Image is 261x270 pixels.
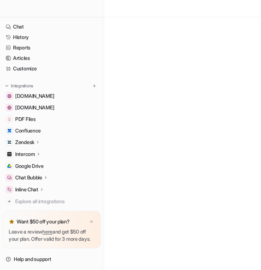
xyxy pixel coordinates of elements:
[6,198,13,205] img: explore all integrations
[7,187,12,192] img: Inline Chat
[17,218,70,225] p: Want $50 off your plan?
[15,151,35,158] p: Intercom
[3,196,101,206] a: Explore all integrations
[15,127,41,134] span: Confluence
[15,186,38,193] p: Inline Chat
[15,174,42,181] p: Chat Bubble
[92,83,97,88] img: menu_add.svg
[15,116,35,123] span: PDF Files
[3,114,101,124] a: PDF FilesPDF Files
[15,196,98,207] span: Explore all integrations
[7,105,12,110] img: app.intercom.com
[15,104,54,111] span: [DOMAIN_NAME]
[7,175,12,180] img: Chat Bubble
[11,83,33,89] p: Integrations
[3,32,101,42] a: History
[3,43,101,53] a: Reports
[3,22,101,32] a: Chat
[7,94,12,98] img: www.helpdesk.com
[42,228,52,235] a: here
[3,53,101,63] a: Articles
[3,82,35,90] button: Integrations
[9,219,14,225] img: star
[3,64,101,74] a: Customize
[3,254,101,264] a: Help and support
[15,92,54,100] span: [DOMAIN_NAME]
[15,139,34,146] p: Zendesk
[7,152,12,156] img: Intercom
[7,164,12,168] img: Google Drive
[3,91,101,101] a: www.helpdesk.com[DOMAIN_NAME]
[3,126,101,136] a: ConfluenceConfluence
[3,103,101,113] a: app.intercom.com[DOMAIN_NAME]
[3,161,101,171] a: Google DriveGoogle Drive
[4,83,9,88] img: expand menu
[7,140,12,144] img: Zendesk
[15,162,44,170] span: Google Drive
[89,219,94,224] img: x
[9,228,95,243] p: Leave a review and get $50 off your plan. Offer valid for 3 more days.
[7,117,12,121] img: PDF Files
[7,129,12,133] img: Confluence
